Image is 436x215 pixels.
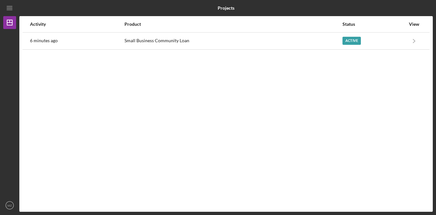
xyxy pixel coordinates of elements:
div: Small Business Community Loan [124,33,342,49]
button: MZ [3,199,16,212]
text: MZ [7,204,12,207]
div: Activity [30,22,124,27]
div: Product [124,22,342,27]
div: Active [342,37,361,45]
div: View [406,22,422,27]
time: 2025-09-15 17:37 [30,38,58,43]
div: Status [342,22,405,27]
b: Projects [218,5,234,11]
